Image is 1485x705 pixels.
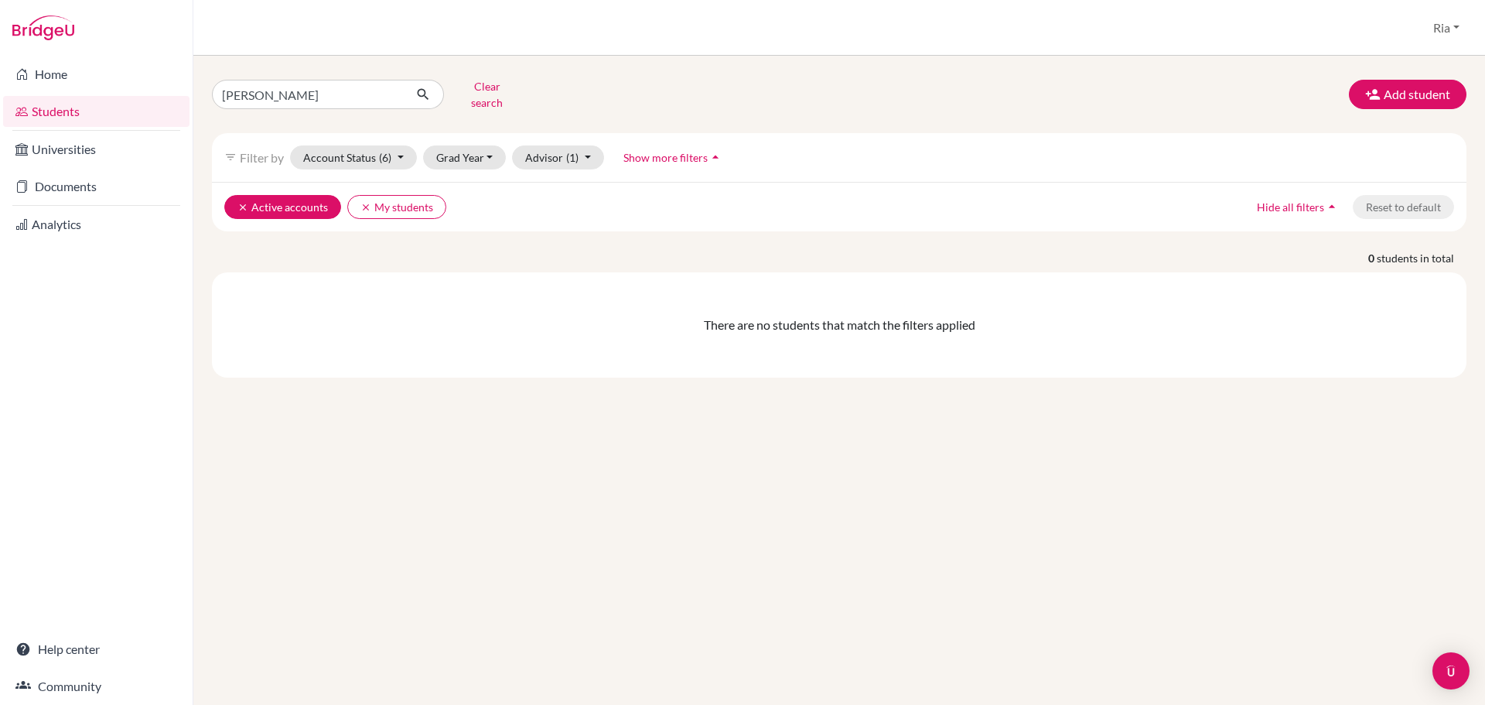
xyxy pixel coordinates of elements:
a: Home [3,59,189,90]
button: Account Status(6) [290,145,417,169]
i: clear [360,202,371,213]
i: clear [237,202,248,213]
button: Show more filtersarrow_drop_up [610,145,736,169]
button: Ria [1426,13,1466,43]
span: Filter by [240,150,284,165]
span: Show more filters [623,151,708,164]
button: Hide all filtersarrow_drop_up [1244,195,1353,219]
a: Help center [3,634,189,665]
button: Grad Year [423,145,507,169]
a: Students [3,96,189,127]
span: (6) [379,151,391,164]
i: arrow_drop_up [708,149,723,165]
span: (1) [566,151,579,164]
span: Hide all filters [1257,200,1324,214]
a: Community [3,671,189,702]
i: filter_list [224,151,237,163]
div: Open Intercom Messenger [1432,652,1470,690]
span: students in total [1377,250,1466,266]
button: clearMy students [347,195,446,219]
div: There are no students that match the filters applied [224,316,1454,334]
a: Documents [3,171,189,202]
button: Add student [1349,80,1466,109]
button: clearActive accounts [224,195,341,219]
button: Reset to default [1353,195,1454,219]
img: Bridge-U [12,15,74,40]
button: Clear search [444,74,530,115]
input: Find student by name... [212,80,404,109]
a: Analytics [3,209,189,240]
a: Universities [3,134,189,165]
i: arrow_drop_up [1324,199,1340,214]
button: Advisor(1) [512,145,604,169]
strong: 0 [1368,250,1377,266]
